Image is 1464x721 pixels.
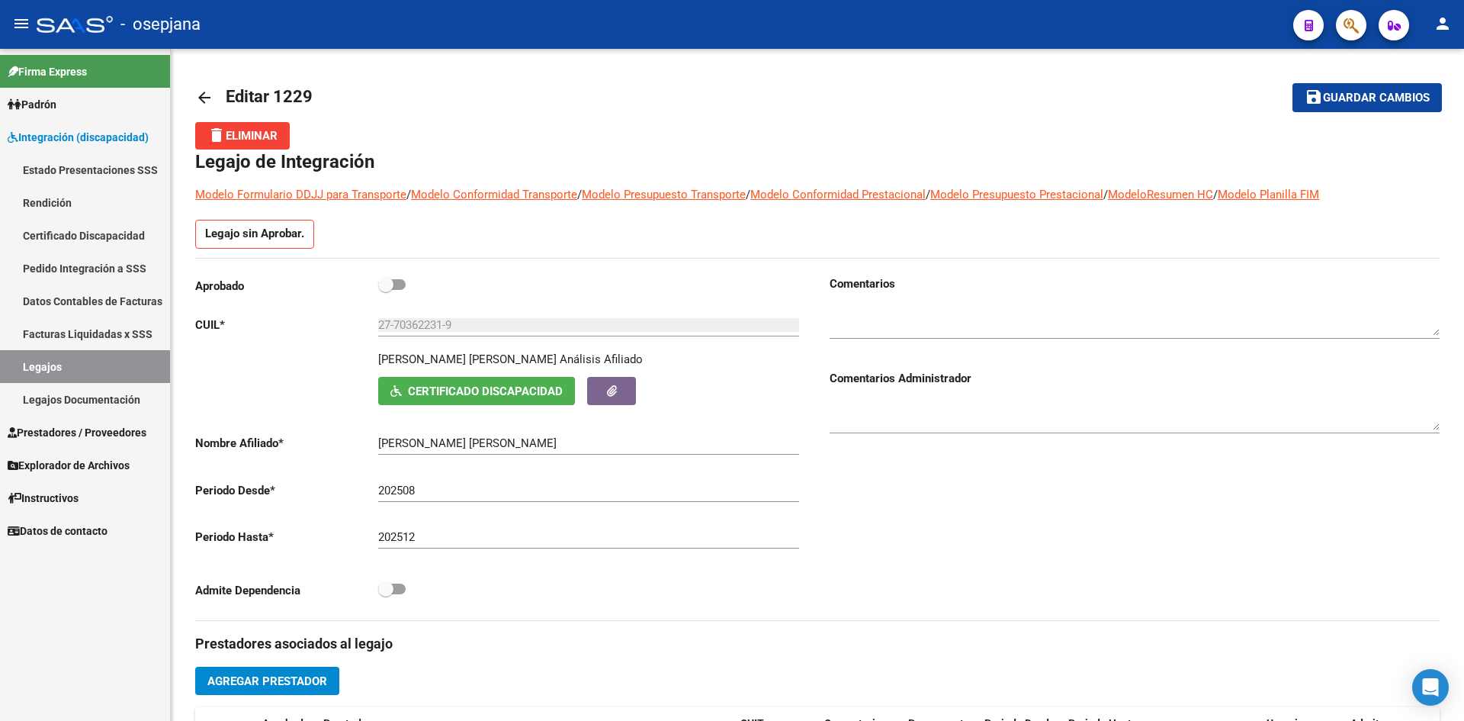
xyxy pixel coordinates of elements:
[195,529,378,546] p: Periodo Hasta
[1323,92,1430,105] span: Guardar cambios
[12,14,30,33] mat-icon: menu
[1218,188,1319,201] a: Modelo Planilla FIM
[195,122,290,150] button: Eliminar
[195,482,378,499] p: Periodo Desde
[207,126,226,144] mat-icon: delete
[1292,83,1442,111] button: Guardar cambios
[195,317,378,333] p: CUIL
[378,351,557,368] p: [PERSON_NAME] [PERSON_NAME]
[195,188,406,201] a: Modelo Formulario DDJJ para Transporte
[195,633,1440,655] h3: Prestadores asociados al legajo
[226,87,313,106] span: Editar 1229
[830,370,1440,387] h3: Comentarios Administrador
[8,129,149,146] span: Integración (discapacidad)
[8,457,130,474] span: Explorador de Archivos
[1305,88,1323,106] mat-icon: save
[195,278,378,295] p: Aprobado
[1412,669,1449,706] div: Open Intercom Messenger
[195,582,378,599] p: Admite Dependencia
[1433,14,1452,33] mat-icon: person
[195,667,339,695] button: Agregar Prestador
[195,89,213,107] mat-icon: arrow_back
[207,129,278,143] span: Eliminar
[1108,188,1213,201] a: ModeloResumen HC
[582,188,746,201] a: Modelo Presupuesto Transporte
[930,188,1103,201] a: Modelo Presupuesto Prestacional
[8,424,146,441] span: Prestadores / Proveedores
[195,150,1440,174] h1: Legajo de Integración
[8,96,56,113] span: Padrón
[750,188,926,201] a: Modelo Conformidad Prestacional
[120,8,201,41] span: - osepjana
[195,435,378,452] p: Nombre Afiliado
[408,385,563,398] span: Certificado Discapacidad
[830,275,1440,292] h3: Comentarios
[8,490,79,507] span: Instructivos
[378,377,575,405] button: Certificado Discapacidad
[560,351,643,368] div: Análisis Afiliado
[8,523,108,539] span: Datos de contacto
[195,220,314,249] p: Legajo sin Aprobar.
[8,63,87,80] span: Firma Express
[411,188,577,201] a: Modelo Conformidad Transporte
[207,674,327,688] span: Agregar Prestador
